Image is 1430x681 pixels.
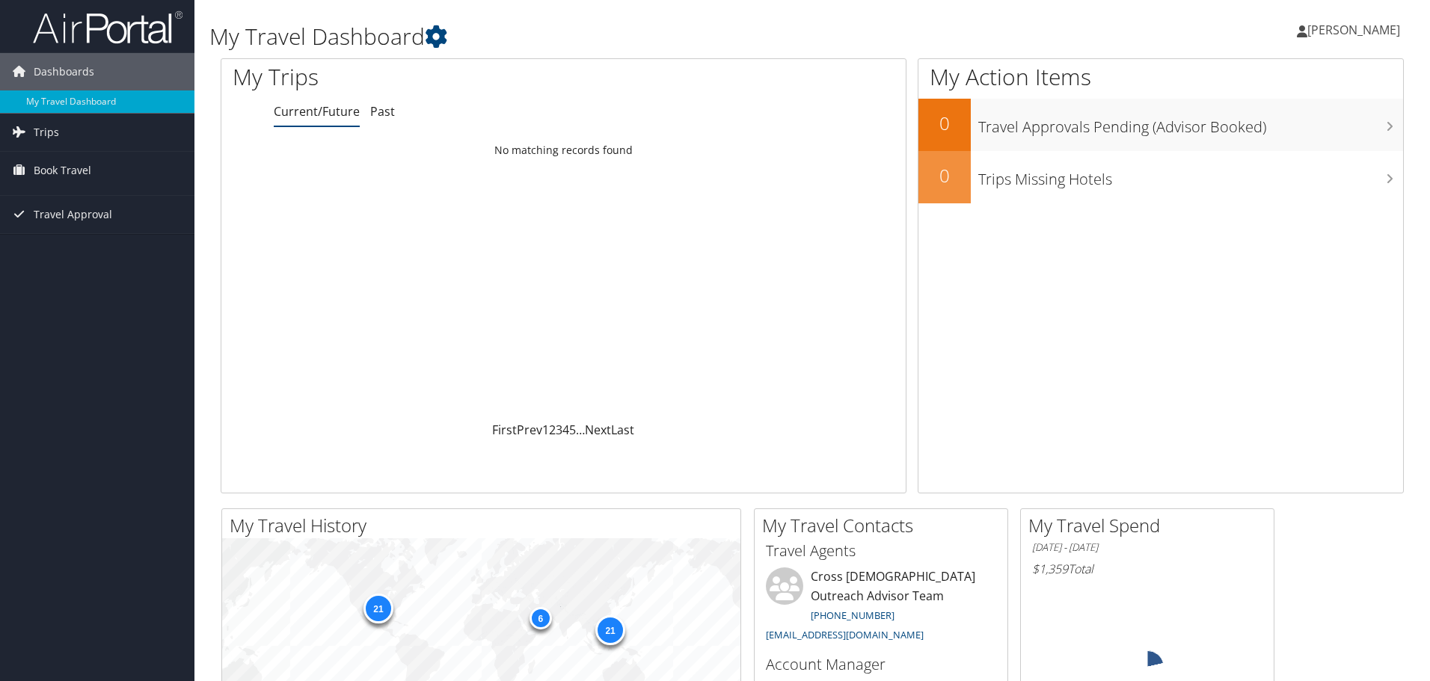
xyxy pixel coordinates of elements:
[1032,561,1068,577] span: $1,359
[766,540,996,561] h3: Travel Agents
[766,628,924,641] a: [EMAIL_ADDRESS][DOMAIN_NAME]
[978,109,1403,138] h3: Travel Approvals Pending (Advisor Booked)
[918,111,971,136] h2: 0
[370,103,395,120] a: Past
[918,61,1403,93] h1: My Action Items
[209,21,1013,52] h1: My Travel Dashboard
[762,513,1007,538] h2: My Travel Contacts
[233,61,610,93] h1: My Trips
[918,99,1403,151] a: 0Travel Approvals Pending (Advisor Booked)
[918,151,1403,203] a: 0Trips Missing Hotels
[1032,540,1262,555] h6: [DATE] - [DATE]
[34,152,91,189] span: Book Travel
[576,422,585,438] span: …
[569,422,576,438] a: 5
[363,594,393,623] div: 21
[1028,513,1274,538] h2: My Travel Spend
[517,422,542,438] a: Prev
[34,114,59,151] span: Trips
[766,654,996,675] h3: Account Manager
[611,422,634,438] a: Last
[1032,561,1262,577] h6: Total
[562,422,569,438] a: 4
[585,422,611,438] a: Next
[274,103,360,120] a: Current/Future
[1297,7,1415,52] a: [PERSON_NAME]
[221,137,906,164] td: No matching records found
[542,422,549,438] a: 1
[34,53,94,90] span: Dashboards
[978,161,1403,190] h3: Trips Missing Hotels
[34,196,112,233] span: Travel Approval
[811,608,894,622] a: [PHONE_NUMBER]
[549,422,556,438] a: 2
[556,422,562,438] a: 3
[758,567,1004,647] li: Cross [DEMOGRAPHIC_DATA] Outreach Advisor Team
[595,615,625,645] div: 21
[492,422,517,438] a: First
[529,607,551,629] div: 6
[918,163,971,188] h2: 0
[1307,22,1400,38] span: [PERSON_NAME]
[33,10,182,45] img: airportal-logo.png
[230,513,740,538] h2: My Travel History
